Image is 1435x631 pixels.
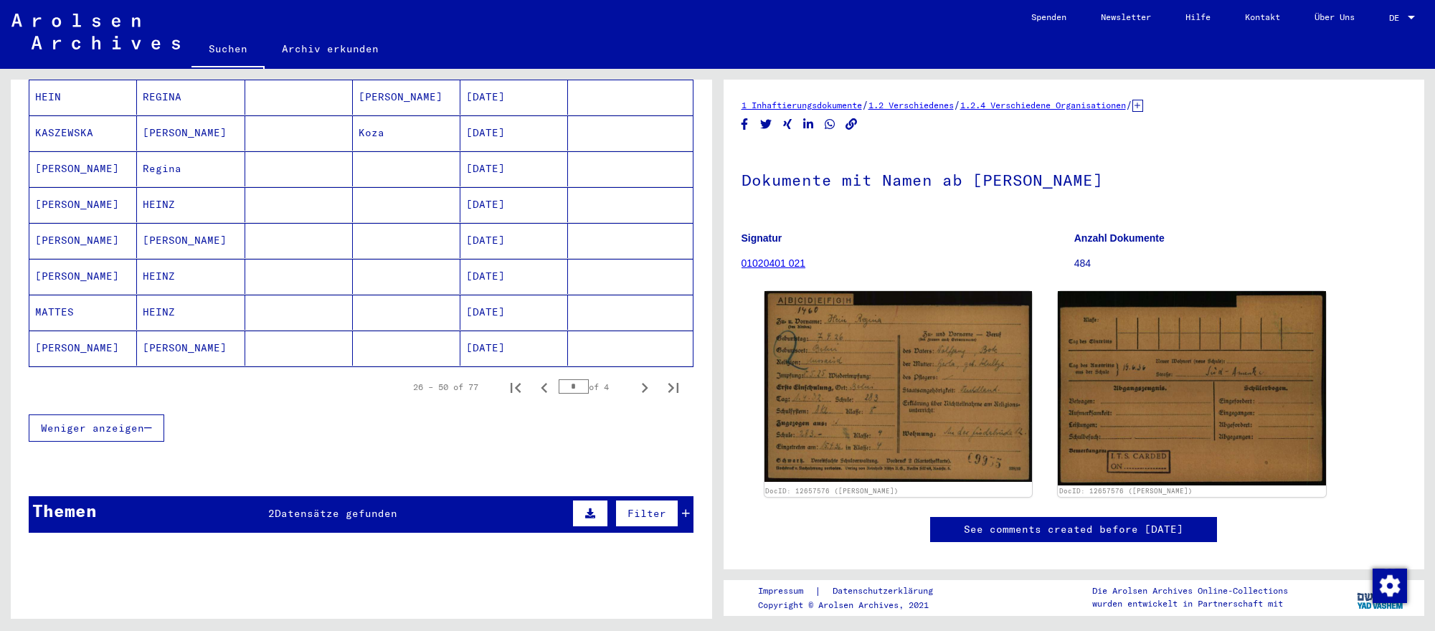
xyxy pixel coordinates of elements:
[559,380,630,394] div: of 4
[29,187,137,222] mat-cell: [PERSON_NAME]
[615,500,678,527] button: Filter
[137,151,245,186] mat-cell: Regina
[29,151,137,186] mat-cell: [PERSON_NAME]
[501,373,530,402] button: First page
[960,100,1126,110] a: 1.2.4 Verschiedene Organisationen
[29,295,137,330] mat-cell: MATTES
[821,584,950,599] a: Datenschutzerklärung
[868,100,954,110] a: 1.2 Verschiedenes
[460,80,568,115] mat-cell: [DATE]
[29,80,137,115] mat-cell: HEIN
[758,599,950,612] p: Copyright © Arolsen Archives, 2021
[759,115,774,133] button: Share on Twitter
[265,32,396,66] a: Archiv erkunden
[630,373,659,402] button: Next page
[780,115,795,133] button: Share on Xing
[1059,487,1193,495] a: DocID: 12657576 ([PERSON_NAME])
[844,115,859,133] button: Copy link
[823,115,838,133] button: Share on WhatsApp
[137,187,245,222] mat-cell: HEINZ
[137,331,245,366] mat-cell: [PERSON_NAME]
[1074,232,1165,244] b: Anzahl Dokumente
[1354,579,1408,615] img: yv_logo.png
[137,80,245,115] mat-cell: REGINA
[41,422,144,435] span: Weniger anzeigen
[764,291,1033,482] img: 001.jpg
[137,223,245,258] mat-cell: [PERSON_NAME]
[460,331,568,366] mat-cell: [DATE]
[460,187,568,222] mat-cell: [DATE]
[862,98,868,111] span: /
[758,584,950,599] div: |
[742,100,862,110] a: 1 Inhaftierungsdokumente
[954,98,960,111] span: /
[29,259,137,294] mat-cell: [PERSON_NAME]
[737,115,752,133] button: Share on Facebook
[460,223,568,258] mat-cell: [DATE]
[191,32,265,69] a: Suchen
[758,584,815,599] a: Impressum
[29,223,137,258] mat-cell: [PERSON_NAME]
[801,115,816,133] button: Share on LinkedIn
[1126,98,1132,111] span: /
[1389,13,1405,23] span: DE
[530,373,559,402] button: Previous page
[11,14,180,49] img: Arolsen_neg.svg
[353,115,460,151] mat-cell: Koza
[353,80,460,115] mat-cell: [PERSON_NAME]
[413,381,478,394] div: 26 – 50 of 77
[275,507,397,520] span: Datensätze gefunden
[268,507,275,520] span: 2
[29,331,137,366] mat-cell: [PERSON_NAME]
[32,498,97,523] div: Themen
[627,507,666,520] span: Filter
[1092,584,1288,597] p: Die Arolsen Archives Online-Collections
[460,151,568,186] mat-cell: [DATE]
[460,115,568,151] mat-cell: [DATE]
[1074,256,1406,271] p: 484
[765,487,899,495] a: DocID: 12657576 ([PERSON_NAME])
[137,295,245,330] mat-cell: HEINZ
[742,147,1407,210] h1: Dokumente mit Namen ab [PERSON_NAME]
[742,232,782,244] b: Signatur
[137,115,245,151] mat-cell: [PERSON_NAME]
[1092,597,1288,610] p: wurden entwickelt in Partnerschaft mit
[29,414,164,442] button: Weniger anzeigen
[460,259,568,294] mat-cell: [DATE]
[964,522,1183,537] a: See comments created before [DATE]
[659,373,688,402] button: Last page
[742,257,806,269] a: 01020401 021
[137,259,245,294] mat-cell: HEINZ
[460,295,568,330] mat-cell: [DATE]
[29,115,137,151] mat-cell: KASZEWSKA
[1373,569,1407,603] img: Zustimmung ändern
[1058,291,1326,485] img: 002.jpg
